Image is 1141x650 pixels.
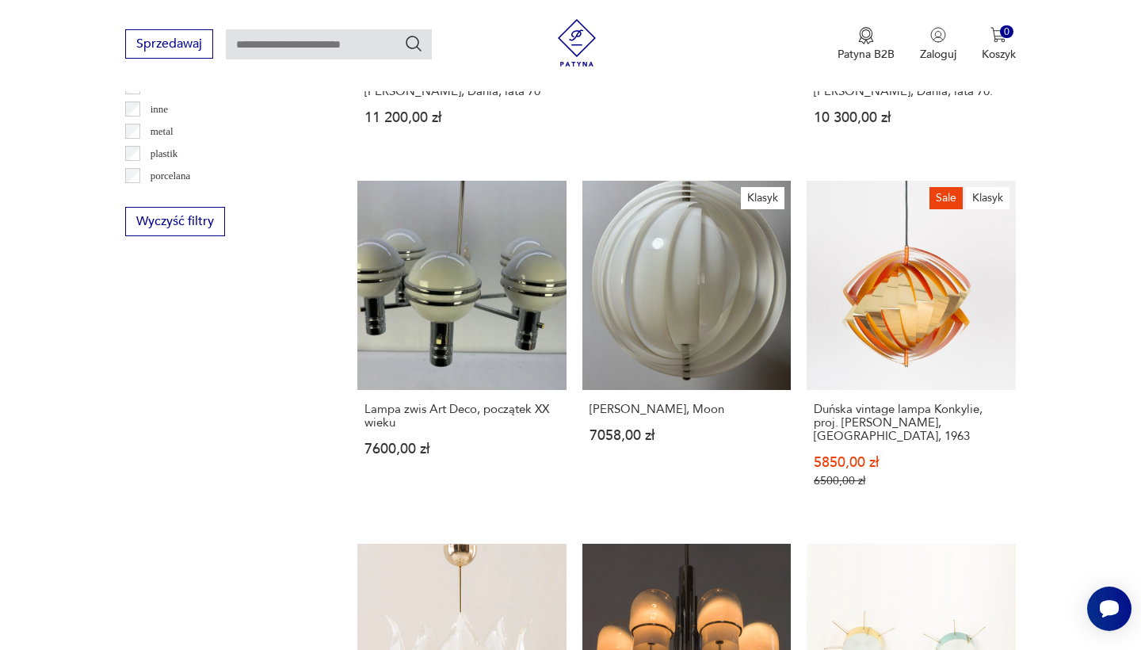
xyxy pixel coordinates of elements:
div: 0 [1000,25,1013,39]
img: Patyna - sklep z meblami i dekoracjami vintage [553,19,601,67]
a: SaleKlasykDuńska vintage lampa Konkylie, proj. Louis Weisdorf, Lyfa, 1963Duńska vintage lampa Kon... [807,181,1015,518]
a: KlasykVerner Panton, Moon[PERSON_NAME], Moon7058,00 zł [582,181,791,518]
h3: [PERSON_NAME], Moon [590,403,784,416]
button: 0Koszyk [982,27,1016,62]
p: porcelit [151,189,182,207]
p: 10 300,00 zł [814,111,1008,124]
img: Ikona koszyka [990,27,1006,43]
p: 7058,00 zł [590,429,784,442]
button: Patyna B2B [838,27,895,62]
p: 6500,00 zł [814,474,1008,487]
p: Patyna B2B [838,47,895,62]
h3: Duńska vintage lampa Konkylie, proj. [PERSON_NAME], [GEOGRAPHIC_DATA], 1963 [814,403,1008,443]
button: Zaloguj [920,27,956,62]
p: 11 200,00 zł [364,111,559,124]
p: porcelana [151,167,191,185]
h3: Lampa Charlottenborg PH 6 1/2-6, proj [PERSON_NAME], [PERSON_NAME], [PERSON_NAME], [PERSON_NAME],... [814,31,1008,98]
p: plastik [151,145,178,162]
img: Ikona medalu [858,27,874,44]
a: Ikona medaluPatyna B2B [838,27,895,62]
h3: Lampa zwis Art Deco, początek XX wieku [364,403,559,430]
p: 5850,00 zł [814,456,1008,469]
p: Zaloguj [920,47,956,62]
a: Lampa zwis Art Deco, początek XX wiekuLampa zwis Art Deco, początek XX wieku7600,00 zł [357,181,566,518]
button: Wyczyść filtry [125,207,225,236]
h3: Lampa Charlottenborg PH 6 1/2-6, proj [PERSON_NAME], [PERSON_NAME], [PERSON_NAME], [PERSON_NAME],... [364,31,559,98]
a: Sprzedawaj [125,40,213,51]
p: 7600,00 zł [364,442,559,456]
button: Sprzedawaj [125,29,213,59]
iframe: Smartsupp widget button [1087,587,1131,631]
p: inne [151,101,168,118]
p: metal [151,123,174,140]
img: Ikonka użytkownika [930,27,946,43]
button: Szukaj [404,34,423,53]
p: Koszyk [982,47,1016,62]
